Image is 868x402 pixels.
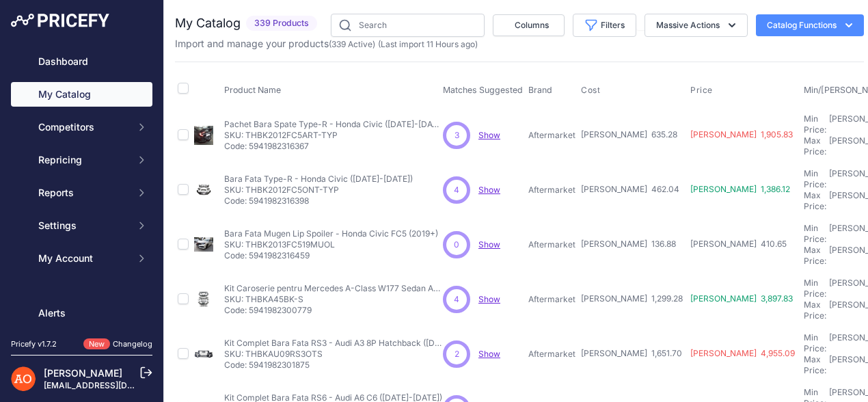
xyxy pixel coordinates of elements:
div: Max Price: [804,354,826,376]
p: Code: 5941982300779 [224,305,443,316]
p: Pachet Bara Spate Type-R - Honda Civic ([DATE]-[DATE]) [224,119,443,130]
span: (Last import 11 Hours ago) [378,39,478,49]
p: Code: 5941982316459 [224,250,438,261]
button: Massive Actions [645,14,748,37]
span: Price [690,85,713,96]
a: Show [478,294,500,304]
button: My Account [11,246,152,271]
h2: My Catalog [175,14,241,33]
button: Filters [573,14,636,37]
span: [PERSON_NAME] 1,299.28 [581,293,683,304]
p: SKU: THBKAU09RS3OTS [224,349,443,360]
span: Settings [38,219,128,232]
button: Settings [11,213,152,238]
div: Max Price: [804,135,826,157]
a: Show [478,349,500,359]
p: SKU: THBK2012FC5ART-TYP [224,130,443,141]
span: Repricing [38,153,128,167]
input: Search [331,14,485,37]
p: Aftermarket [528,294,575,305]
div: Min Price: [804,278,826,299]
div: Min Price: [804,332,826,354]
p: Code: 5941982301875 [224,360,443,371]
button: Repricing [11,148,152,172]
span: [PERSON_NAME] 4,955.09 [690,348,795,358]
div: Max Price: [804,299,826,321]
span: New [83,338,110,350]
span: [PERSON_NAME] 1,386.12 [690,184,790,194]
span: [PERSON_NAME] 410.65 [690,239,787,249]
a: [PERSON_NAME] [44,367,122,379]
span: 339 Products [246,16,317,31]
a: My Catalog [11,82,152,107]
span: [PERSON_NAME] 1,651.70 [581,348,682,358]
a: Show [478,130,500,140]
p: Aftermarket [528,349,575,360]
p: Code: 5941982316398 [224,196,413,206]
nav: Sidebar [11,49,152,377]
span: Reports [38,186,128,200]
div: Pricefy v1.7.2 [11,338,57,350]
span: 2 [455,348,459,360]
div: Min Price: [804,223,826,245]
p: Kit Caroserie pentru Mercedes A-Class W177 Sedan A45 ([DATE]-[DATE]) [224,283,443,294]
a: [EMAIL_ADDRESS][DOMAIN_NAME] [44,380,187,390]
p: Aftermarket [528,130,575,141]
div: Min Price: [804,113,826,135]
p: Aftermarket [528,185,575,196]
span: Matches Suggested [443,85,523,95]
div: Max Price: [804,190,826,212]
a: Show [478,239,500,250]
span: Cost [581,85,600,96]
span: 0 [454,239,459,251]
span: 4 [454,184,459,196]
span: [PERSON_NAME] 462.04 [581,184,679,194]
p: SKU: THBK2013FC519MUOL [224,239,438,250]
span: Brand [528,85,552,95]
img: Pricefy Logo [11,14,109,27]
a: 339 Active [331,39,372,49]
p: Bara Fata Mugen Lip Spoiler - Honda Civic FC5 (2019+) [224,228,438,239]
p: Import and manage your products [175,37,478,51]
a: Changelog [113,339,152,349]
span: 4 [454,293,459,306]
p: SKU: THBKA45BK-S [224,294,443,305]
div: Min Price: [804,168,826,190]
button: Columns [493,14,565,36]
p: SKU: THBK2012FC5ONT-TYP [224,185,413,196]
span: 3 [455,129,459,142]
p: Bara Fata Type-R - Honda Civic ([DATE]-[DATE]) [224,174,413,185]
span: [PERSON_NAME] 136.88 [581,239,676,249]
span: [PERSON_NAME] 1,905.83 [690,129,793,139]
span: [PERSON_NAME] 3,897.83 [690,293,793,304]
p: Kit Complet Bara Fata RS3 - Audi A3 8P Hatchback ([DATE]-[DATE]) [224,338,443,349]
a: Show [478,185,500,195]
span: Competitors [38,120,128,134]
button: Competitors [11,115,152,139]
span: ( ) [329,39,375,49]
div: Max Price: [804,245,826,267]
p: Code: 5941982316367 [224,141,443,152]
span: My Account [38,252,128,265]
button: Cost [581,85,603,96]
span: [PERSON_NAME] 635.28 [581,129,677,139]
button: Reports [11,180,152,205]
p: Aftermarket [528,239,575,250]
a: Dashboard [11,49,152,74]
span: Product Name [224,85,281,95]
a: Alerts [11,301,152,325]
button: Catalog Functions [756,14,864,36]
button: Price [690,85,716,96]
